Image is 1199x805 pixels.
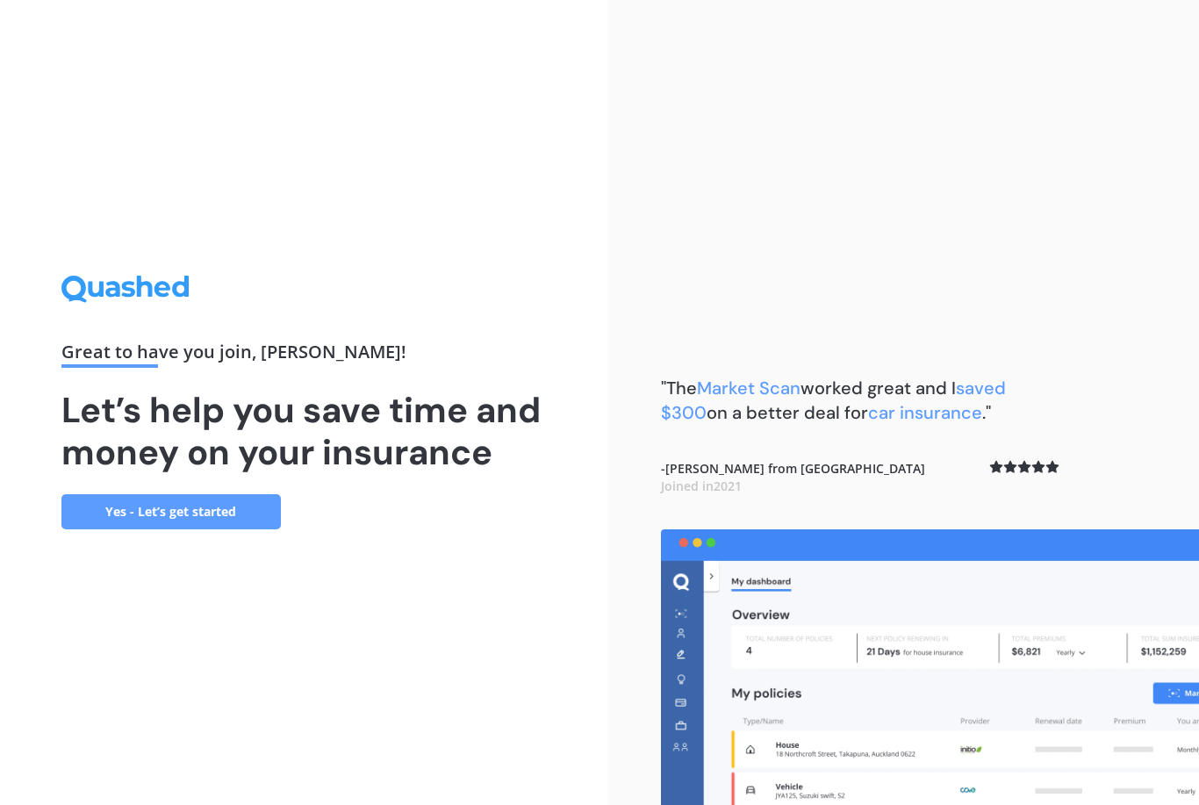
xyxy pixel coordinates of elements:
span: saved $300 [661,377,1006,424]
div: Great to have you join , [PERSON_NAME] ! [61,343,548,368]
h1: Let’s help you save time and money on your insurance [61,389,548,473]
b: "The worked great and I on a better deal for ." [661,377,1006,424]
a: Yes - Let’s get started [61,494,281,529]
b: - [PERSON_NAME] from [GEOGRAPHIC_DATA] [661,460,925,494]
span: Market Scan [697,377,801,399]
span: car insurance [868,401,982,424]
img: dashboard.webp [661,529,1199,805]
span: Joined in 2021 [661,478,742,494]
